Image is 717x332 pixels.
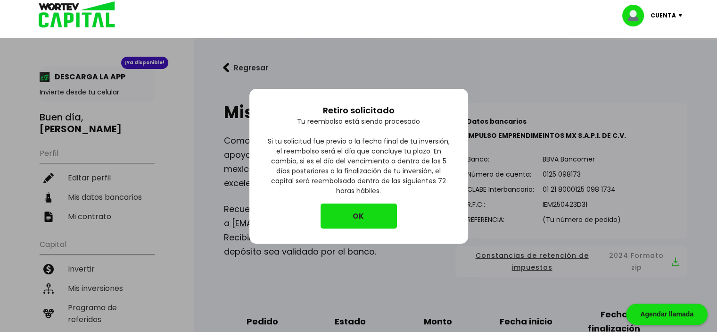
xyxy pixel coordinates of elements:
button: OK [321,204,397,229]
img: profile-image [622,5,651,26]
p: Tu reembolso está siendo procesado Si tu solicitud fue previo a la fecha final de tu inversión, e... [264,117,453,204]
img: icon-down [676,14,689,17]
p: Cuenta [651,9,676,23]
p: Retiro solicitado [323,104,395,117]
div: Agendar llamada [626,304,708,325]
